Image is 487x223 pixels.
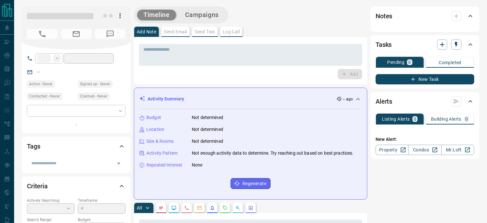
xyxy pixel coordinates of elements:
span: No Email [61,29,92,39]
p: Not determined [192,138,223,145]
p: Budget: [78,217,126,223]
p: Not determined [192,126,223,133]
button: Campaigns [179,10,225,20]
svg: Requests [223,205,228,210]
p: Activity Summary [148,96,184,102]
div: Notes [376,8,474,24]
div: Alerts [376,94,474,109]
p: 0 [408,60,411,64]
button: Timeline [137,10,176,20]
div: Criteria [27,178,126,194]
p: Timeframe: [78,198,126,203]
p: Size & Rooms [146,138,174,145]
p: -- ago [343,96,353,102]
p: Completed [439,60,461,65]
h2: Notes [376,11,392,21]
span: No Number [95,29,126,39]
p: New Alert: [376,136,474,143]
svg: Calls [184,205,189,210]
svg: Agent Actions [248,205,253,210]
div: Activity Summary-- ago [139,93,362,105]
p: Not enough activity data to determine. Try reaching out based on best practices. [192,150,354,157]
svg: Notes [158,205,164,210]
svg: Emails [197,205,202,210]
button: New Task [376,74,474,84]
p: Actively Searching: [27,198,75,203]
span: Active - Never [29,81,53,87]
h2: Criteria [27,181,48,191]
div: Tags [27,139,126,154]
svg: Listing Alerts [210,205,215,210]
button: Regenerate [231,178,271,189]
p: Repeated Interest [146,162,182,168]
p: Pending [387,60,404,64]
a: -- [37,69,40,74]
svg: Lead Browsing Activity [171,205,176,210]
h2: Alerts [376,96,392,107]
a: Condos [408,145,441,155]
h2: Tasks [376,39,392,50]
p: Budget [146,114,161,121]
a: Mr.Loft [441,145,474,155]
div: Tasks [376,37,474,52]
p: Listing Alerts [382,117,410,121]
svg: Opportunities [235,205,240,210]
p: All [137,206,142,210]
span: No Number [27,29,58,39]
button: Open [114,159,123,168]
p: None [192,162,203,168]
p: 0 [414,117,416,121]
p: 0 [465,117,468,121]
p: Search Range: [27,217,75,223]
span: Contacted - Never [29,93,60,99]
h2: Tags [27,141,40,151]
p: Not determined [192,114,223,121]
p: Building Alerts [431,117,461,121]
span: Claimed - Never [80,93,107,99]
a: Property [376,145,409,155]
p: Location [146,126,164,133]
p: Add Note [137,30,156,34]
p: Activity Pattern [146,150,178,157]
span: Signed up - Never [80,81,110,87]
